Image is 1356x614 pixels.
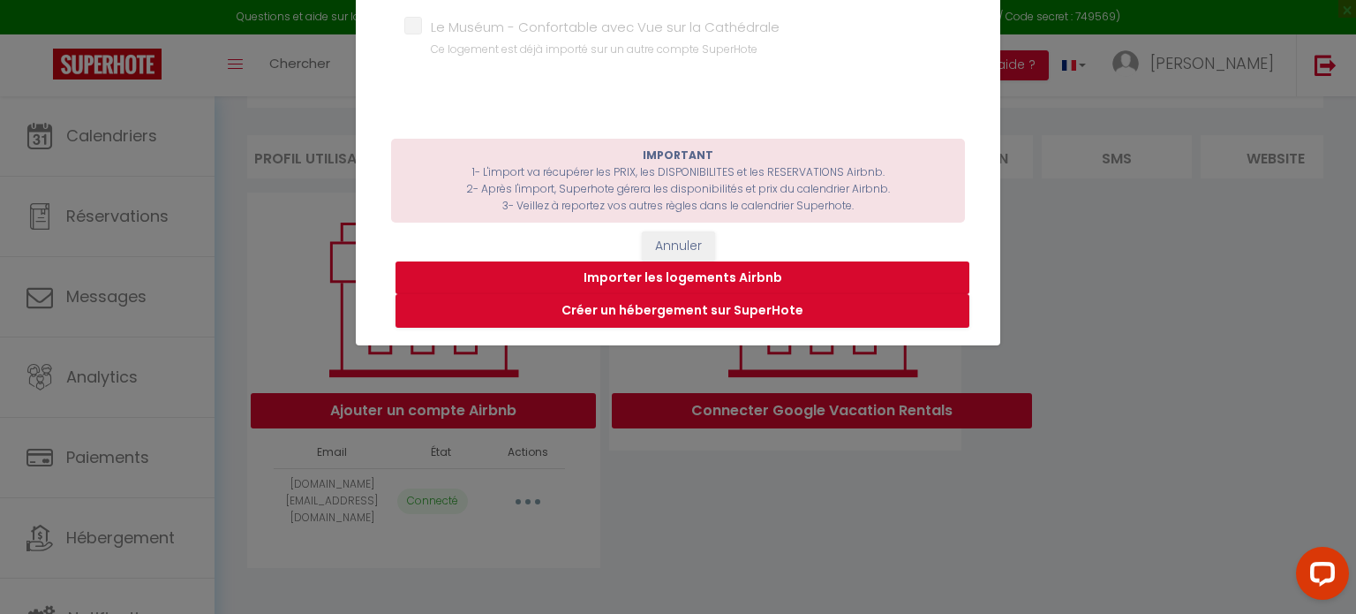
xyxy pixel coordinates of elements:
small: Ce logement est déjà importé sur un autre compte SuperHote [431,42,757,57]
iframe: LiveChat chat widget [1282,540,1356,614]
p: 1- L'import va récupérer les PRIX, les DISPONIBILITES et les RESERVATIONS Airbnb. 2- Après l'impo... [400,148,956,214]
button: Créer un hébergement sur SuperHote [395,294,969,328]
label: Le Muséum - Confortable avec Vue sur la Cathédrale [422,17,780,58]
button: Importer les logements Airbnb [395,262,969,295]
b: IMPORTANT [643,148,713,163]
button: Annuler [642,231,715,262]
